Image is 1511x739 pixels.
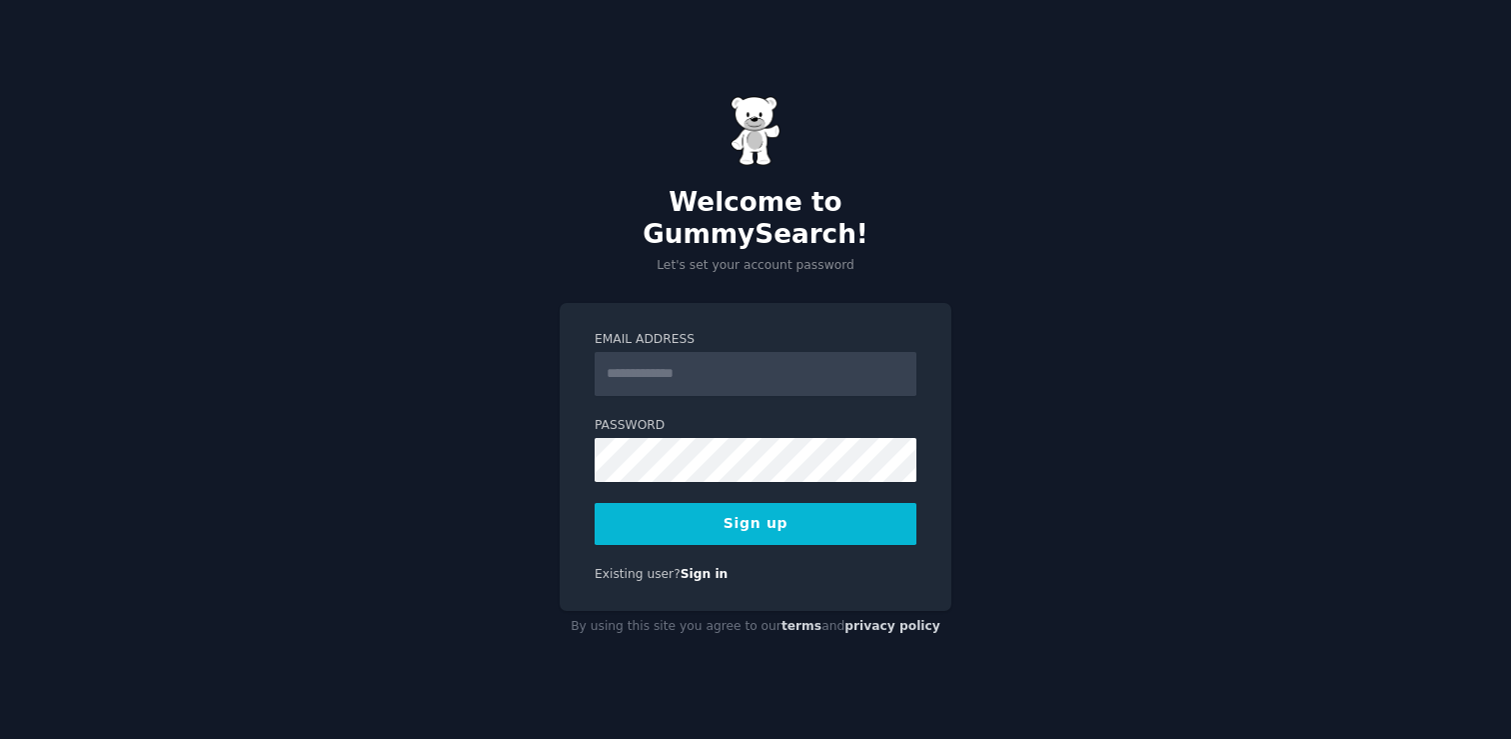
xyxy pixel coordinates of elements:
p: Let's set your account password [560,257,951,275]
span: Existing user? [595,567,681,581]
label: Password [595,417,916,435]
label: Email Address [595,331,916,349]
div: By using this site you agree to our and [560,611,951,643]
a: Sign in [681,567,729,581]
a: privacy policy [844,619,940,633]
button: Sign up [595,503,916,545]
h2: Welcome to GummySearch! [560,187,951,250]
a: terms [781,619,821,633]
img: Gummy Bear [731,96,780,166]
